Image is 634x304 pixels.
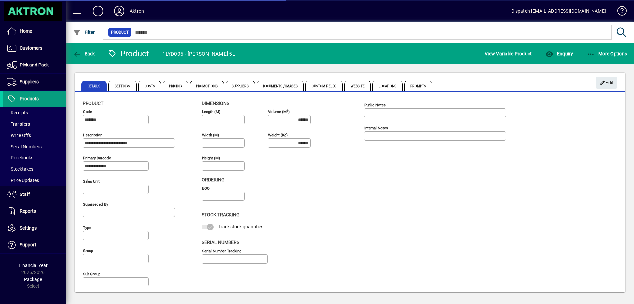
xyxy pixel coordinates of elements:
[83,272,100,276] mat-label: Sub group
[226,81,255,91] span: Suppliers
[66,48,102,60] app-page-header-button: Back
[83,248,93,253] mat-label: Group
[3,130,66,141] a: Write Offs
[3,237,66,253] a: Support
[83,179,100,184] mat-label: Sales unit
[83,133,102,137] mat-label: Description
[3,40,66,57] a: Customers
[305,81,342,91] span: Custom Fields
[404,81,432,91] span: Prompts
[202,133,219,137] mat-label: Width (m)
[7,178,39,183] span: Price Updates
[202,248,241,253] mat-label: Serial Number tracking
[3,23,66,40] a: Home
[287,109,288,112] sup: 3
[81,81,107,91] span: Details
[3,74,66,90] a: Suppliers
[202,156,220,160] mat-label: Height (m)
[372,81,403,91] span: Locations
[20,79,39,84] span: Suppliers
[268,133,288,137] mat-label: Weight (Kg)
[600,77,614,88] span: Edit
[202,101,229,106] span: Dimensions
[364,103,386,107] mat-label: Public Notes
[20,242,36,247] span: Support
[7,155,33,160] span: Pricebooks
[107,48,149,59] div: Product
[257,81,304,91] span: Documents / Images
[83,225,91,230] mat-label: Type
[83,156,111,160] mat-label: Primary barcode
[108,81,137,91] span: Settings
[202,240,239,245] span: Serial Numbers
[202,212,240,217] span: Stock Tracking
[20,45,42,51] span: Customers
[7,110,28,115] span: Receipts
[7,121,30,127] span: Transfers
[3,186,66,203] a: Staff
[20,192,30,197] span: Staff
[202,109,220,114] mat-label: Length (m)
[344,81,371,91] span: Website
[162,49,235,59] div: 1LYD005 - [PERSON_NAME] 5L
[546,51,573,56] span: Enquiry
[3,220,66,237] a: Settings
[83,109,92,114] mat-label: Code
[83,101,103,106] span: Product
[71,26,97,38] button: Filter
[485,48,532,59] span: View Variable Product
[20,225,37,231] span: Settings
[7,144,42,149] span: Serial Numbers
[73,30,95,35] span: Filter
[20,28,32,34] span: Home
[3,107,66,118] a: Receipts
[3,141,66,152] a: Serial Numbers
[19,263,48,268] span: Financial Year
[83,202,108,207] mat-label: Superseded by
[585,48,629,60] button: More Options
[587,51,627,56] span: More Options
[3,163,66,175] a: Stocktakes
[3,57,66,73] a: Pick and Pack
[109,5,130,17] button: Profile
[596,77,617,89] button: Edit
[20,96,39,101] span: Products
[7,133,31,138] span: Write Offs
[202,186,210,191] mat-label: EOQ
[364,126,388,130] mat-label: Internal Notes
[24,277,42,282] span: Package
[3,118,66,130] a: Transfers
[163,81,188,91] span: Pricing
[483,48,533,60] button: View Variable Product
[544,48,575,60] button: Enquiry
[3,203,66,220] a: Reports
[202,177,225,182] span: Ordering
[613,1,626,23] a: Knowledge Base
[130,6,144,16] div: Aktron
[190,81,224,91] span: Promotions
[20,208,36,214] span: Reports
[7,166,33,172] span: Stocktakes
[511,6,606,16] div: Dispatch [EMAIL_ADDRESS][DOMAIN_NAME]
[73,51,95,56] span: Back
[88,5,109,17] button: Add
[268,109,290,114] mat-label: Volume (m )
[218,224,263,229] span: Track stock quantities
[20,62,49,67] span: Pick and Pack
[3,152,66,163] a: Pricebooks
[138,81,161,91] span: Costs
[71,48,97,60] button: Back
[111,29,129,36] span: Product
[3,175,66,186] a: Price Updates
